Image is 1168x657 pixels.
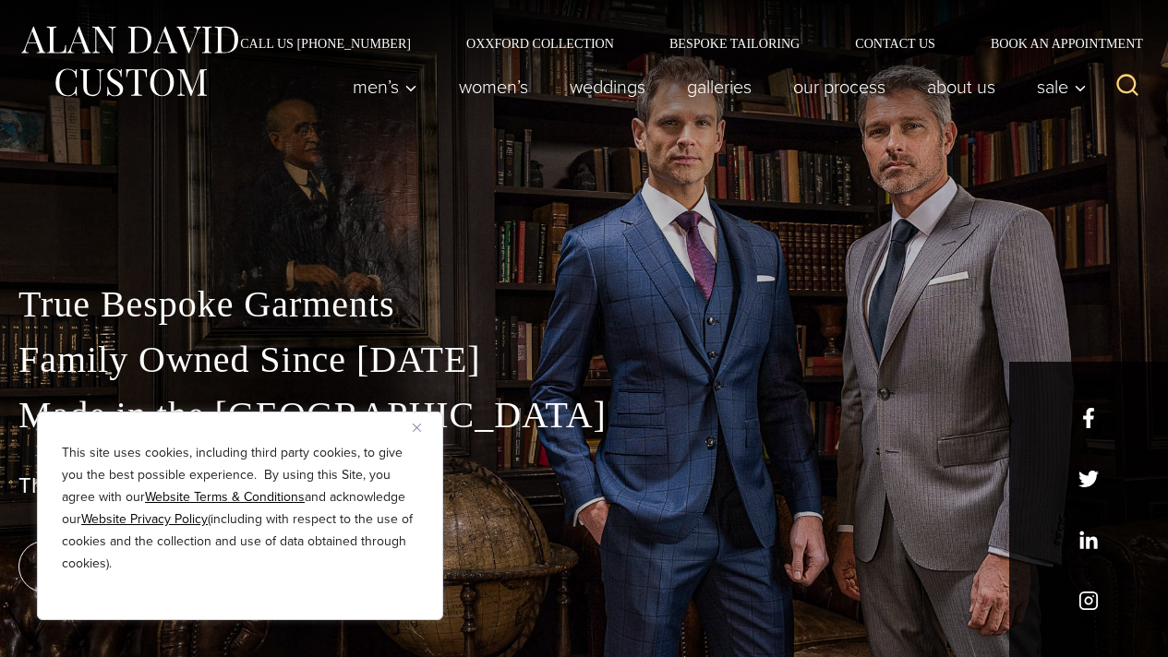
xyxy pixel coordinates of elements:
span: Men’s [353,78,417,96]
a: Galleries [667,68,773,105]
button: View Search Form [1105,65,1150,109]
nav: Primary Navigation [332,68,1097,105]
h1: The Best Custom Suits NYC Has to Offer [18,472,1150,499]
a: Call Us [PHONE_NUMBER] [212,37,439,50]
nav: Secondary Navigation [212,37,1150,50]
a: Contact Us [827,37,963,50]
a: Women’s [439,68,549,105]
a: Website Privacy Policy [81,509,208,529]
a: book an appointment [18,541,277,592]
img: Close [413,424,421,432]
a: Our Process [773,68,907,105]
button: Close [413,416,435,438]
a: Website Terms & Conditions [145,487,305,507]
a: About Us [907,68,1017,105]
a: Book an Appointment [963,37,1150,50]
p: This site uses cookies, including third party cookies, to give you the best possible experience. ... [62,442,418,575]
a: weddings [549,68,667,105]
span: Sale [1037,78,1087,96]
a: Bespoke Tailoring [642,37,827,50]
p: True Bespoke Garments Family Owned Since [DATE] Made in the [GEOGRAPHIC_DATA] [18,277,1150,443]
img: Alan David Custom [18,20,240,102]
a: Oxxford Collection [439,37,642,50]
